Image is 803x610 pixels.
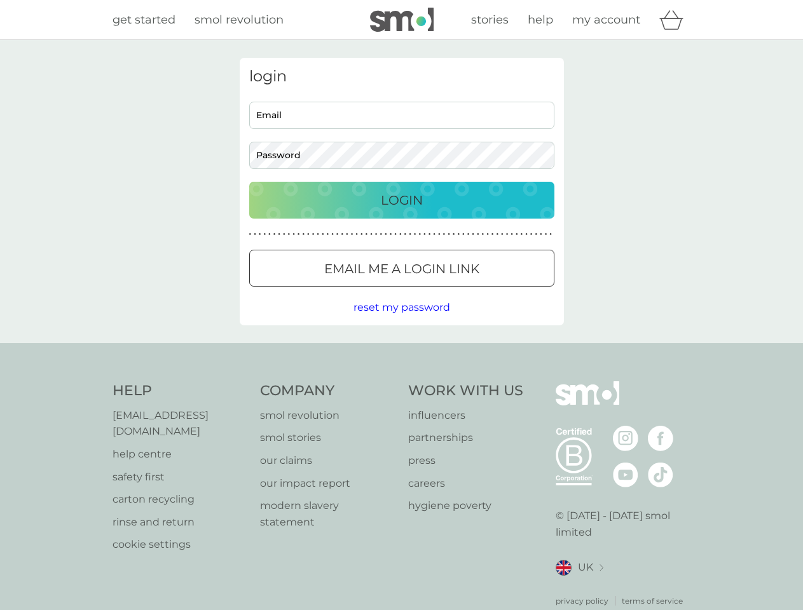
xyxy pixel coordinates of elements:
[195,11,284,29] a: smol revolution
[260,430,395,446] a: smol stories
[260,407,395,424] a: smol revolution
[249,67,554,86] h3: login
[556,595,608,607] a: privacy policy
[462,231,465,238] p: ●
[408,430,523,446] p: partnerships
[429,231,431,238] p: ●
[540,231,542,238] p: ●
[292,231,295,238] p: ●
[482,231,484,238] p: ●
[408,475,523,492] a: careers
[600,564,603,571] img: select a new location
[260,475,395,492] a: our impact report
[370,8,434,32] img: smol
[491,231,494,238] p: ●
[457,231,460,238] p: ●
[448,231,450,238] p: ●
[288,231,291,238] p: ●
[341,231,343,238] p: ●
[353,301,450,313] span: reset my password
[404,231,407,238] p: ●
[278,231,280,238] p: ●
[556,560,572,576] img: UK flag
[336,231,339,238] p: ●
[613,462,638,487] img: visit the smol Youtube page
[472,231,474,238] p: ●
[516,231,518,238] p: ●
[471,11,509,29] a: stories
[249,250,554,287] button: Email me a login link
[370,231,373,238] p: ●
[375,231,378,238] p: ●
[578,559,593,576] span: UK
[113,491,248,508] a: carton recycling
[254,231,256,238] p: ●
[486,231,489,238] p: ●
[113,536,248,553] a: cookie settings
[298,231,300,238] p: ●
[408,381,523,401] h4: Work With Us
[496,231,498,238] p: ●
[390,231,392,238] p: ●
[556,381,619,424] img: smol
[394,231,397,238] p: ●
[545,231,547,238] p: ●
[648,462,673,487] img: visit the smol Tiktok page
[467,231,470,238] p: ●
[317,231,319,238] p: ●
[263,231,266,238] p: ●
[408,407,523,424] a: influencers
[113,381,248,401] h4: Help
[113,407,248,440] a: [EMAIL_ADDRESS][DOMAIN_NAME]
[572,13,640,27] span: my account
[525,231,528,238] p: ●
[360,231,363,238] p: ●
[423,231,426,238] p: ●
[113,446,248,463] a: help centre
[283,231,285,238] p: ●
[380,231,382,238] p: ●
[113,514,248,531] a: rinse and return
[113,11,175,29] a: get started
[302,231,305,238] p: ●
[530,231,533,238] p: ●
[556,508,691,540] p: © [DATE] - [DATE] smol limited
[471,13,509,27] span: stories
[528,13,553,27] span: help
[438,231,441,238] p: ●
[409,231,411,238] p: ●
[113,469,248,485] a: safety first
[260,498,395,530] a: modern slavery statement
[259,231,261,238] p: ●
[453,231,455,238] p: ●
[408,498,523,514] a: hygiene poverty
[535,231,537,238] p: ●
[622,595,683,607] a: terms of service
[346,231,348,238] p: ●
[408,452,523,469] a: press
[501,231,504,238] p: ●
[351,231,353,238] p: ●
[443,231,446,238] p: ●
[260,452,395,469] a: our claims
[268,231,271,238] p: ●
[322,231,324,238] p: ●
[521,231,523,238] p: ●
[414,231,416,238] p: ●
[355,231,358,238] p: ●
[613,426,638,451] img: visit the smol Instagram page
[418,231,421,238] p: ●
